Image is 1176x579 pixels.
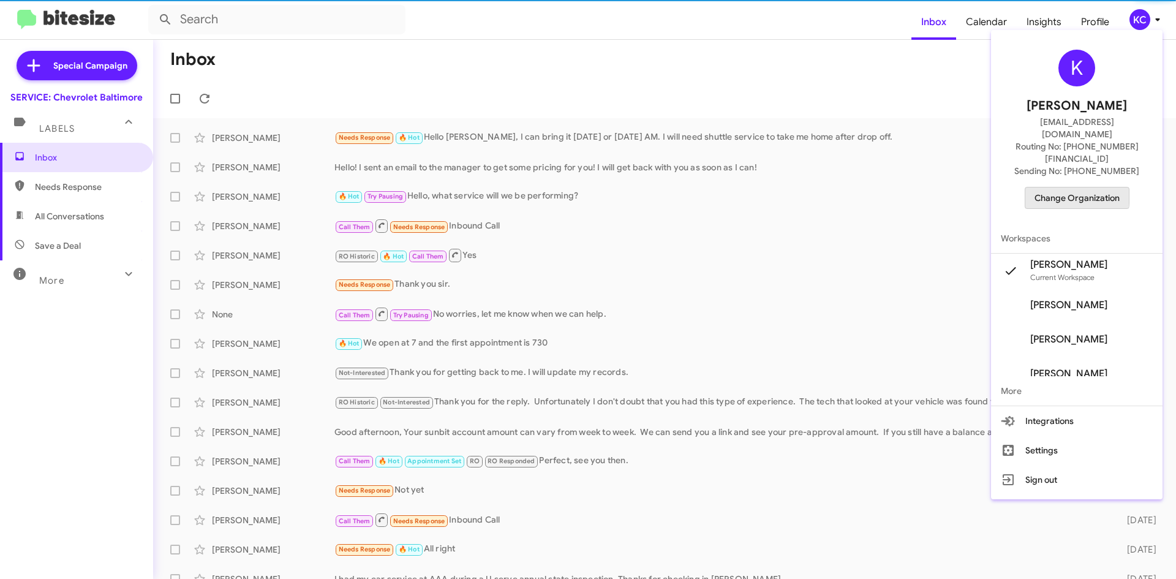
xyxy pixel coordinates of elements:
[1014,165,1139,177] span: Sending No: [PHONE_NUMBER]
[1030,368,1107,380] span: [PERSON_NAME]
[991,465,1163,494] button: Sign out
[1025,187,1129,209] button: Change Organization
[1030,333,1107,346] span: [PERSON_NAME]
[1035,187,1120,208] span: Change Organization
[1030,259,1107,271] span: [PERSON_NAME]
[991,436,1163,465] button: Settings
[1006,140,1148,165] span: Routing No: [PHONE_NUMBER][FINANCIAL_ID]
[991,406,1163,436] button: Integrations
[1058,50,1095,86] div: K
[1006,116,1148,140] span: [EMAIL_ADDRESS][DOMAIN_NAME]
[1030,273,1095,282] span: Current Workspace
[991,224,1163,253] span: Workspaces
[1027,96,1127,116] span: [PERSON_NAME]
[1030,299,1107,311] span: [PERSON_NAME]
[991,376,1163,406] span: More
